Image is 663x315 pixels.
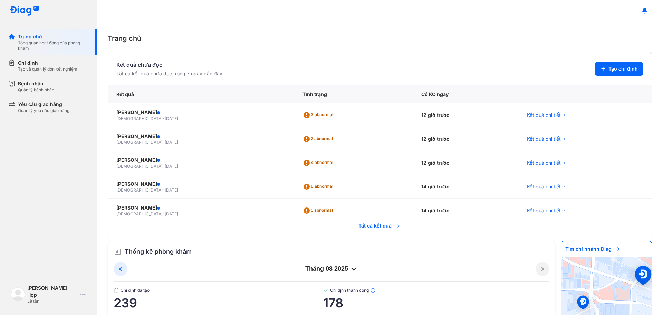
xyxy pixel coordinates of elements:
span: Kết quả chi tiết [527,159,561,166]
div: Kết quả chưa đọc [116,61,222,69]
div: 6 abnormal [302,181,336,192]
div: Tình trạng [294,85,413,103]
span: 178 [323,296,549,310]
span: [DEMOGRAPHIC_DATA] [116,164,163,169]
div: [PERSON_NAME] [116,204,286,211]
img: logo [10,6,39,16]
span: [DATE] [165,164,178,169]
div: [PERSON_NAME] [116,180,286,187]
div: Chỉ định [18,59,77,66]
div: [PERSON_NAME] Hợp [27,285,77,298]
span: [DATE] [165,116,178,121]
span: [DEMOGRAPHIC_DATA] [116,140,163,145]
div: 2 abnormal [302,133,336,145]
div: 3 abnormal [302,110,336,121]
span: Kết quả chi tiết [527,112,561,119]
span: [DATE] [165,187,178,193]
div: Quản lý yêu cầu giao hàng [18,108,69,113]
span: - [163,116,165,121]
div: 12 giờ trước [413,127,519,151]
div: 14 giờ trước [413,175,519,199]
span: Tất cả kết quả [354,218,405,233]
div: [PERSON_NAME] [116,157,286,164]
div: Quản lý bệnh nhân [18,87,54,93]
span: Kết quả chi tiết [527,207,561,214]
div: Trang chủ [18,33,88,40]
div: Tổng quan hoạt động của phòng khám [18,40,88,51]
img: checked-green.01cc79e0.svg [323,288,329,293]
span: - [163,164,165,169]
span: [DATE] [165,211,178,216]
img: document.50c4cfd0.svg [114,288,119,293]
span: - [163,187,165,193]
div: Kết quả [108,85,294,103]
div: 14 giờ trước [413,199,519,223]
div: Có KQ ngày [413,85,519,103]
span: Tạo chỉ định [608,65,638,72]
span: 239 [114,296,323,310]
img: logo [11,287,25,301]
div: [PERSON_NAME] [116,109,286,116]
span: [DEMOGRAPHIC_DATA] [116,187,163,193]
span: Kết quả chi tiết [527,136,561,142]
div: Tạo và quản lý đơn xét nghiệm [18,66,77,72]
div: 4 abnormal [302,157,336,168]
span: - [163,140,165,145]
div: Trang chủ [108,33,652,44]
div: Lễ tân [27,298,77,304]
span: Chỉ định đã tạo [114,288,323,293]
span: [DEMOGRAPHIC_DATA] [116,116,163,121]
div: 12 giờ trước [413,151,519,175]
div: tháng 08 2025 [127,265,536,273]
span: Chỉ định thành công [323,288,549,293]
button: Tạo chỉ định [595,62,643,76]
span: Kết quả chi tiết [527,183,561,190]
div: Yêu cầu giao hàng [18,101,69,108]
div: [PERSON_NAME] [116,133,286,140]
span: Thống kê phòng khám [125,247,192,257]
div: 5 abnormal [302,205,336,216]
img: info.7e716105.svg [370,288,376,293]
div: Tất cả kết quả chưa đọc trong 7 ngày gần đây [116,70,222,77]
span: - [163,211,165,216]
span: [DATE] [165,140,178,145]
div: 12 giờ trước [413,103,519,127]
span: [DEMOGRAPHIC_DATA] [116,211,163,216]
div: Bệnh nhân [18,80,54,87]
img: order.5a6da16c.svg [114,248,122,256]
span: Tìm chi nhánh Diag [561,241,625,257]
